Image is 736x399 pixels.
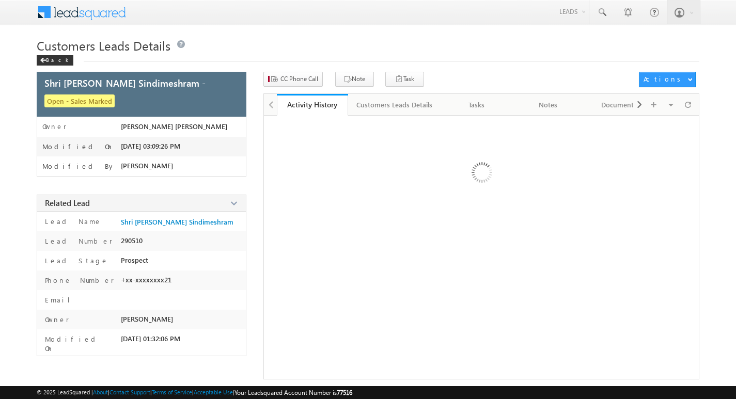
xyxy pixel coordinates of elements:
a: Documents [584,94,655,116]
a: Contact Support [109,389,150,395]
label: Modified On [42,142,114,151]
a: Shri [PERSON_NAME] Sindimeshram [121,218,233,226]
span: Shri [PERSON_NAME] Sindimeshram - [44,78,206,88]
label: Modified By [42,162,115,170]
span: [DATE] 01:32:06 PM [121,334,180,343]
label: Phone Number [42,276,114,285]
span: 290510 [121,236,143,245]
button: Note [335,72,374,87]
span: [PERSON_NAME] [121,315,173,323]
button: CC Phone Call [263,72,323,87]
div: Documents [592,99,646,111]
span: Your Leadsquared Account Number is [234,389,352,396]
label: Lead Stage [42,256,108,265]
div: Activity History [285,100,340,109]
div: Actions [644,74,684,84]
span: [PERSON_NAME] [121,162,173,170]
span: CC Phone Call [280,74,318,84]
label: Lead Name [42,217,102,226]
a: Acceptable Use [194,389,233,395]
span: © 2025 LeadSquared | | | | | [37,388,352,397]
a: Notes [513,94,584,116]
label: Lead Number [42,236,113,246]
span: +xx-xxxxxxxx21 [121,276,171,284]
label: Owner [42,122,67,131]
a: About [93,389,108,395]
label: Email [42,295,78,305]
div: Notes [521,99,575,111]
a: Terms of Service [152,389,192,395]
a: Tasks [442,94,513,116]
span: Customers Leads Details [37,37,170,54]
button: Actions [639,72,696,87]
span: [DATE] 03:09:26 PM [121,142,180,150]
span: 77516 [337,389,352,396]
div: Customers Leads Details [356,99,432,111]
div: Tasks [450,99,504,111]
span: Open - Sales Marked [44,94,115,107]
a: Customers Leads Details [348,94,442,116]
a: Activity History [277,94,348,116]
span: [PERSON_NAME] [PERSON_NAME] [121,122,227,131]
span: Prospect [121,256,148,264]
label: Modified On [42,334,115,353]
img: Loading ... [428,121,535,228]
span: Related Lead [45,198,90,208]
label: Owner [42,315,69,324]
button: Task [385,72,424,87]
div: Back [37,55,73,66]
